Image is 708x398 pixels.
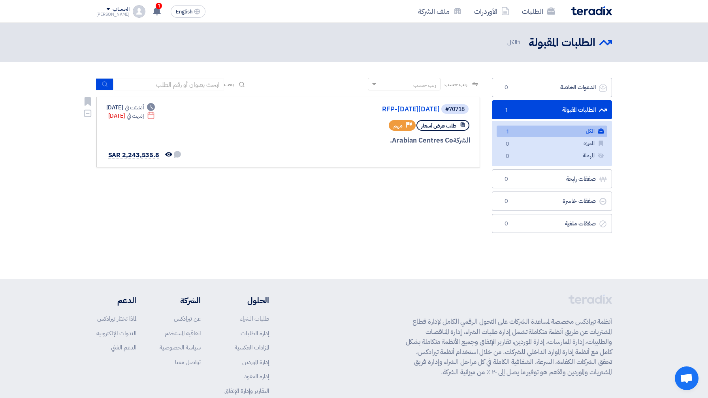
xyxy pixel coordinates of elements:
a: المهملة [497,150,607,161]
span: 1 [502,106,511,114]
input: ابحث بعنوان أو رقم الطلب [113,79,224,90]
a: اتفاقية المستخدم [165,329,201,338]
span: طلب عرض أسعار [421,122,456,130]
div: [PERSON_NAME] [96,12,130,17]
div: Arabian Centres Co. [280,135,470,146]
span: 0 [502,175,511,183]
a: تواصل معنا [175,358,201,366]
a: لماذا تختار تيرادكس [97,314,136,323]
a: Open chat [675,366,699,390]
span: أنشئت في [125,103,144,112]
p: أنظمة تيرادكس مخصصة لمساعدة الشركات على التحول الرقمي الكامل لإدارة قطاع المشتريات عن طريق أنظمة ... [406,317,612,377]
span: 0 [503,140,512,148]
span: SAR 2,243,535.8 [108,150,160,160]
span: الكل [507,38,522,47]
span: 0 [502,220,511,228]
a: المميزة [497,138,607,149]
a: عن تيرادكس [174,314,201,323]
a: صفقات ملغية0 [492,214,612,233]
a: سياسة الخصوصية [160,343,201,352]
span: 1 [503,128,512,136]
span: رتب حسب [444,80,467,88]
span: English [176,9,192,15]
a: الطلبات المقبولة1 [492,100,612,120]
span: بحث [224,80,234,88]
a: الدعم الفني [111,343,136,352]
span: مهم [394,122,403,130]
a: ملف الشركة [412,2,468,21]
a: طلبات الشراء [240,314,269,323]
div: رتب حسب [413,81,436,89]
a: صفقات خاسرة0 [492,191,612,211]
a: الندوات الإلكترونية [96,329,136,338]
a: الأوردرات [468,2,516,21]
img: Teradix logo [571,6,612,15]
a: التقارير وإدارة الإنفاق [224,387,269,395]
a: الطلبات [516,2,561,21]
img: profile_test.png [133,5,145,18]
span: إنتهت في [127,112,144,120]
a: إدارة الموردين [242,358,269,366]
h2: الطلبات المقبولة [529,35,595,51]
span: 1 [156,3,162,9]
li: الشركة [160,295,201,306]
span: 0 [503,152,512,161]
a: الدعوات الخاصة0 [492,78,612,97]
span: 0 [502,84,511,92]
span: 0 [502,197,511,205]
div: الحساب [113,6,130,13]
span: 1 [517,38,521,47]
a: RFP-[DATE][DATE] [282,106,440,113]
li: الحلول [224,295,269,306]
span: الشركة [453,135,470,145]
a: الكل [497,126,607,137]
a: المزادات العكسية [235,343,269,352]
a: إدارة العقود [244,372,269,381]
li: الدعم [96,295,136,306]
button: English [171,5,205,18]
div: [DATE] [108,112,155,120]
a: صفقات رابحة0 [492,169,612,189]
a: إدارة الطلبات [241,329,269,338]
div: [DATE] [106,103,155,112]
div: #70718 [445,107,465,112]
